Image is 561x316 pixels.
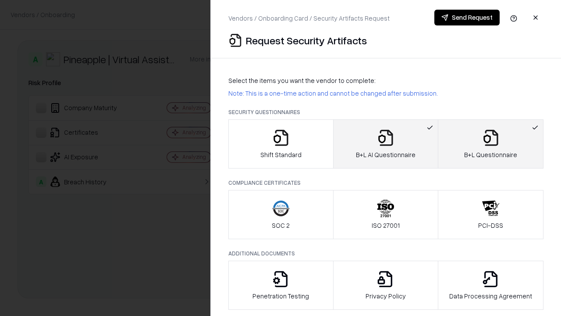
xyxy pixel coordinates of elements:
[438,119,543,169] button: B+L Questionnaire
[260,150,302,159] p: Shift Standard
[478,221,503,230] p: PCI-DSS
[228,108,543,116] p: Security Questionnaires
[333,261,439,310] button: Privacy Policy
[228,261,334,310] button: Penetration Testing
[246,33,367,47] p: Request Security Artifacts
[438,190,543,239] button: PCI-DSS
[228,14,390,23] p: Vendors / Onboarding Card / Security Artifacts Request
[228,76,543,85] p: Select the items you want the vendor to complete:
[438,261,543,310] button: Data Processing Agreement
[228,89,543,98] p: Note: This is a one-time action and cannot be changed after submission.
[464,150,517,159] p: B+L Questionnaire
[228,179,543,187] p: Compliance Certificates
[434,10,500,25] button: Send Request
[272,221,290,230] p: SOC 2
[366,291,406,301] p: Privacy Policy
[228,190,334,239] button: SOC 2
[228,119,334,169] button: Shift Standard
[372,221,400,230] p: ISO 27001
[449,291,532,301] p: Data Processing Agreement
[333,190,439,239] button: ISO 27001
[252,291,309,301] p: Penetration Testing
[356,150,415,159] p: B+L AI Questionnaire
[228,250,543,257] p: Additional Documents
[333,119,439,169] button: B+L AI Questionnaire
